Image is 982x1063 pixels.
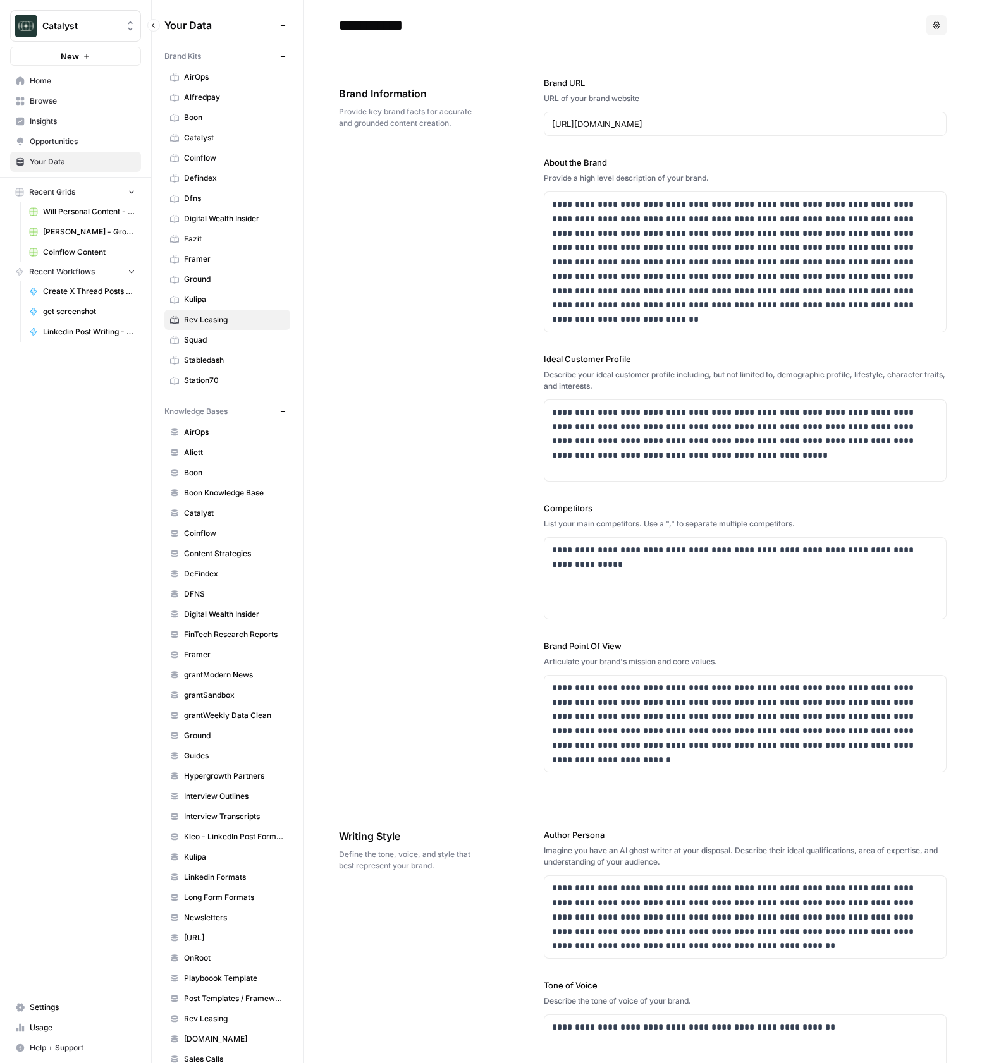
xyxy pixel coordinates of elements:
a: Station70 [164,370,290,391]
span: Interview Outlines [184,791,285,802]
span: Recent Workflows [29,266,95,277]
a: Squad [164,330,290,350]
button: Recent Workflows [10,262,141,281]
a: OnRoot [164,948,290,968]
a: Coinflow [164,523,290,544]
a: Kleo - LinkedIn Post Formats [164,827,290,847]
a: Fazit [164,229,290,249]
a: Create X Thread Posts from Linkedin [23,281,141,301]
label: Competitors [544,502,947,514]
span: Linkedin Post Writing - [DATE] [43,326,135,337]
a: Framer [164,249,290,269]
span: OnRoot [184,952,285,964]
a: Boon [164,107,290,128]
a: Guides [164,746,290,766]
span: Dfns [184,193,285,204]
span: Rev Leasing [184,314,285,325]
span: Kleo - LinkedIn Post Formats [184,831,285,842]
a: Alfredpay [164,87,290,107]
a: Kulipa [164,289,290,310]
a: Linkedin Post Writing - [DATE] [23,322,141,342]
a: Rev Leasing [164,310,290,330]
span: Insights [30,116,135,127]
span: Your Data [30,156,135,167]
a: Defindex [164,168,290,188]
label: Ideal Customer Profile [544,353,947,365]
span: Digital Wealth Insider [184,609,285,620]
div: URL of your brand website [544,93,947,104]
a: Opportunities [10,131,141,152]
span: Framer [184,253,285,265]
span: Create X Thread Posts from Linkedin [43,286,135,297]
a: Stabledash [164,350,290,370]
div: List your main competitors. Use a "," to separate multiple competitors. [544,518,947,530]
a: Coinflow [164,148,290,168]
span: Ground [184,730,285,741]
a: Usage [10,1017,141,1038]
a: FinTech Research Reports [164,624,290,645]
span: Post Templates / Framework [184,993,285,1004]
span: AirOps [184,427,285,438]
span: DFNS [184,588,285,600]
a: DeFindex [164,564,290,584]
a: Interview Outlines [164,786,290,806]
a: Interview Transcripts [164,806,290,827]
span: Home [30,75,135,87]
span: Kulipa [184,294,285,305]
a: [PERSON_NAME] - Ground Content - [DATE] [23,222,141,242]
a: grantModern News [164,665,290,685]
span: Coinflow Content [43,246,135,258]
span: Your Data [164,18,275,33]
button: New [10,47,141,66]
span: Stabledash [184,355,285,366]
a: DFNS [164,584,290,604]
span: Guides [184,750,285,762]
a: Content Strategies [164,544,290,564]
a: Boon [164,463,290,483]
span: Content Strategies [184,548,285,559]
a: Catalyst [164,503,290,523]
span: Station70 [184,375,285,386]
span: Will Personal Content - [DATE] [43,206,135,217]
a: grantWeekly Data Clean [164,705,290,726]
span: Ground [184,274,285,285]
span: Fazit [184,233,285,245]
span: Opportunities [30,136,135,147]
a: Ground [164,726,290,746]
label: Brand Point Of View [544,640,947,652]
span: Usage [30,1022,135,1033]
div: Describe the tone of voice of your brand. [544,995,947,1007]
a: Insights [10,111,141,131]
button: Help + Support [10,1038,141,1058]
span: Boon [184,112,285,123]
a: Home [10,71,141,91]
span: Aliett [184,447,285,458]
span: Boon [184,467,285,478]
a: Catalyst [164,128,290,148]
label: Brand URL [544,76,947,89]
div: Imagine you have an AI ghost writer at your disposal. Describe their ideal qualifications, area o... [544,845,947,868]
a: AirOps [164,422,290,442]
span: New [61,50,79,63]
a: Will Personal Content - [DATE] [23,202,141,222]
a: Post Templates / Framework [164,988,290,1009]
span: Playboook Template [184,973,285,984]
span: Squad [184,334,285,346]
span: Kulipa [184,851,285,863]
a: Playboook Template [164,968,290,988]
span: Brand Information [339,86,473,101]
span: [URL] [184,932,285,944]
div: Describe your ideal customer profile including, but not limited to, demographic profile, lifestyl... [544,369,947,392]
span: Brand Kits [164,51,201,62]
span: Long Form Formats [184,892,285,903]
a: Ground [164,269,290,289]
span: Settings [30,1002,135,1013]
span: Newsletters [184,912,285,923]
span: Hypergrowth Partners [184,770,285,782]
img: Catalyst Logo [15,15,37,37]
a: Settings [10,997,141,1017]
a: Digital Wealth Insider [164,604,290,624]
span: Provide key brand facts for accurate and grounded content creation. [339,106,473,129]
a: Dfns [164,188,290,209]
span: [PERSON_NAME] - Ground Content - [DATE] [43,226,135,238]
